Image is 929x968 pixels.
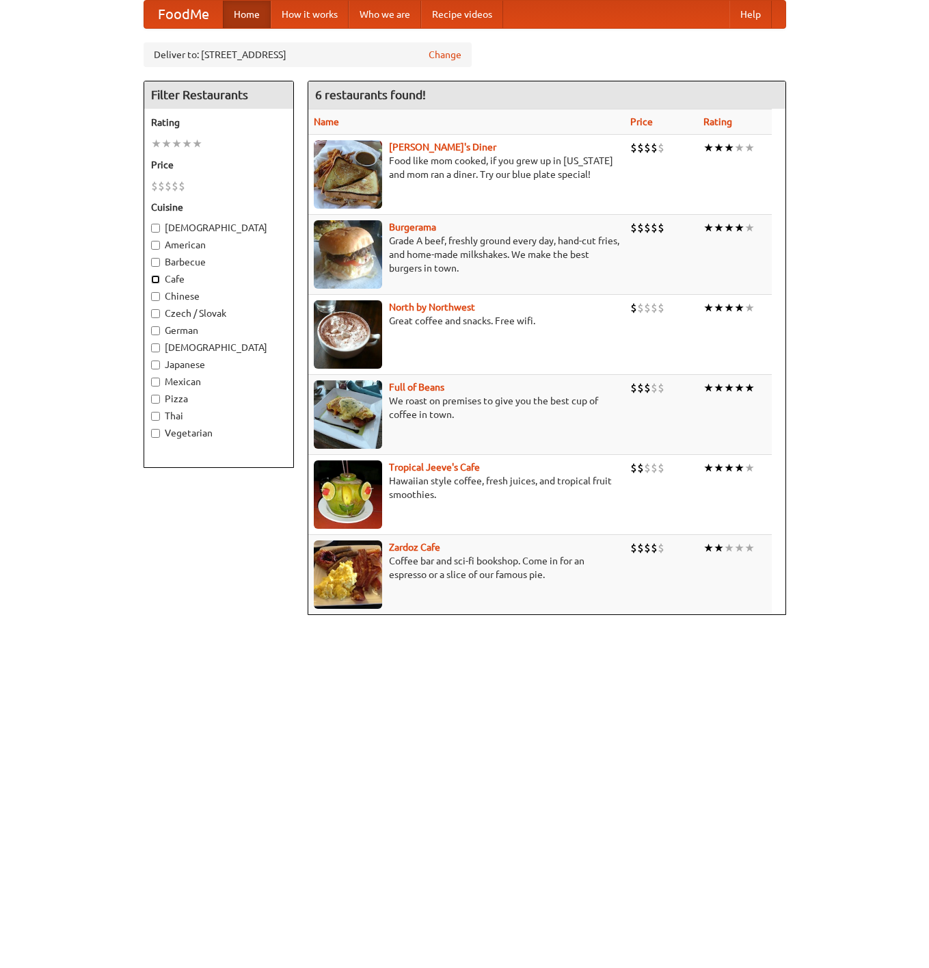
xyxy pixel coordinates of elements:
[151,241,160,250] input: American
[734,540,744,555] li: ★
[151,375,286,389] label: Mexican
[744,380,755,395] li: ★
[703,380,714,395] li: ★
[734,460,744,475] li: ★
[271,1,349,28] a: How it works
[644,220,651,235] li: $
[314,140,382,209] img: sallys.jpg
[714,460,724,475] li: ★
[151,224,160,233] input: [DEMOGRAPHIC_DATA]
[630,116,653,127] a: Price
[658,300,664,315] li: $
[729,1,772,28] a: Help
[703,540,714,555] li: ★
[389,382,444,393] b: Full of Beans
[389,142,496,153] a: [PERSON_NAME]'s Diner
[144,42,472,67] div: Deliver to: [STREET_ADDRESS]
[151,258,160,267] input: Barbecue
[314,540,382,609] img: zardoz.jpg
[644,380,651,395] li: $
[630,140,637,155] li: $
[637,140,644,155] li: $
[724,300,734,315] li: ★
[389,302,475,313] a: North by Northwest
[314,300,382,369] img: north.jpg
[314,234,619,275] p: Grade A beef, freshly ground every day, hand-cut fries, and home-made milkshakes. We make the bes...
[703,140,714,155] li: ★
[724,380,734,395] li: ★
[644,540,651,555] li: $
[714,540,724,555] li: ★
[651,300,658,315] li: $
[172,136,182,151] li: ★
[714,380,724,395] li: ★
[651,220,658,235] li: $
[182,136,192,151] li: ★
[151,361,160,369] input: Japanese
[151,179,158,194] li: $
[314,380,382,449] img: beans.jpg
[630,460,637,475] li: $
[744,220,755,235] li: ★
[151,358,286,371] label: Japanese
[734,140,744,155] li: ★
[314,474,619,501] p: Hawaiian style coffee, fresh juices, and tropical fruit smoothies.
[651,380,658,395] li: $
[151,426,286,440] label: Vegetarian
[151,412,160,421] input: Thai
[144,1,223,28] a: FoodMe
[630,540,637,555] li: $
[151,324,286,337] label: German
[349,1,421,28] a: Who we are
[151,326,160,335] input: German
[724,460,734,475] li: ★
[703,220,714,235] li: ★
[314,116,339,127] a: Name
[314,394,619,421] p: We roast on premises to give you the best cup of coffee in town.
[158,179,165,194] li: $
[658,540,664,555] li: $
[151,272,286,286] label: Cafe
[429,48,461,62] a: Change
[165,179,172,194] li: $
[151,395,160,404] input: Pizza
[151,116,286,129] h5: Rating
[151,309,160,318] input: Czech / Slovak
[744,460,755,475] li: ★
[630,220,637,235] li: $
[724,540,734,555] li: ★
[703,460,714,475] li: ★
[734,300,744,315] li: ★
[630,380,637,395] li: $
[178,179,185,194] li: $
[151,343,160,352] input: [DEMOGRAPHIC_DATA]
[151,292,160,301] input: Chinese
[151,392,286,406] label: Pizza
[637,380,644,395] li: $
[658,460,664,475] li: $
[651,460,658,475] li: $
[703,300,714,315] li: ★
[703,116,732,127] a: Rating
[644,460,651,475] li: $
[172,179,178,194] li: $
[744,540,755,555] li: ★
[151,158,286,172] h5: Price
[637,460,644,475] li: $
[389,462,480,473] a: Tropical Jeeve's Cafe
[651,140,658,155] li: $
[630,300,637,315] li: $
[644,300,651,315] li: $
[151,409,286,423] label: Thai
[421,1,503,28] a: Recipe videos
[151,221,286,235] label: [DEMOGRAPHIC_DATA]
[724,220,734,235] li: ★
[714,140,724,155] li: ★
[151,275,160,284] input: Cafe
[151,255,286,269] label: Barbecue
[151,341,286,354] label: [DEMOGRAPHIC_DATA]
[389,222,436,233] a: Burgerama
